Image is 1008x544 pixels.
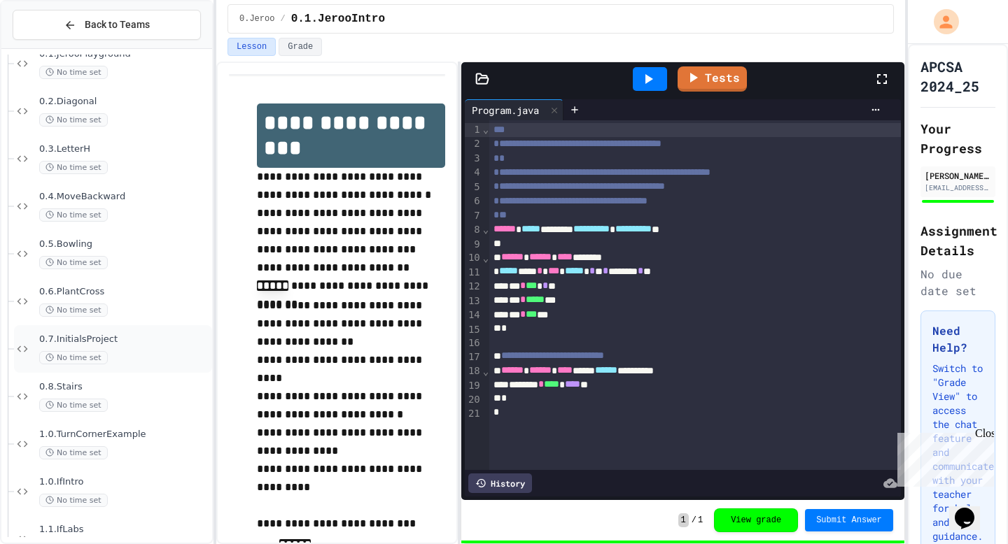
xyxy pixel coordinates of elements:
div: Program.java [465,99,563,120]
span: 0.8.Stairs [39,381,209,393]
span: Back to Teams [85,17,150,32]
span: 1 [678,513,689,527]
div: Program.java [465,103,546,117]
span: Submit Answer [816,515,882,526]
div: 20 [465,393,482,407]
span: 1.0.TurnCornerExample [39,429,209,441]
button: Grade [279,38,322,56]
span: 0.5.Bowling [39,238,209,250]
span: / [280,13,285,24]
div: 6 [465,194,482,208]
span: 1.0.IfIntro [39,476,209,488]
span: No time set [39,399,108,412]
h2: Your Progress [920,119,995,158]
span: Fold line [482,252,489,264]
iframe: chat widget [892,427,994,487]
div: 18 [465,364,482,378]
a: Tests [678,66,747,92]
div: [EMAIL_ADDRESS][DOMAIN_NAME] [925,182,991,193]
div: My Account [919,6,962,38]
div: 19 [465,379,482,393]
div: Chat with us now!Close [6,6,97,89]
h2: Assignment Details [920,221,995,260]
div: [PERSON_NAME] [PERSON_NAME] [925,169,991,182]
span: 0.1.JerooIntro [291,10,385,27]
div: 16 [465,336,482,350]
div: 12 [465,280,482,294]
span: 1.1.IfLabs [39,524,209,536]
div: 14 [465,308,482,322]
div: No due date set [920,266,995,299]
div: 7 [465,209,482,223]
span: 0.2.Diagonal [39,96,209,108]
p: Switch to "Grade View" to access the chat feature and communicate with your teacher for help and ... [932,362,983,543]
div: 2 [465,137,482,151]
div: 15 [465,323,482,337]
span: 0.6.PlantCross [39,286,209,298]
span: No time set [39,351,108,364]
div: 21 [465,407,482,421]
div: History [468,473,532,493]
span: No time set [39,161,108,174]
h1: APCSA 2024_25 [920,57,995,96]
div: 10 [465,251,482,265]
div: 5 [465,180,482,194]
button: Back to Teams [13,10,201,40]
span: Fold line [482,124,489,135]
span: No time set [39,303,108,317]
div: 11 [465,266,482,280]
span: 1 [698,515,703,526]
span: No time set [39,113,108,127]
button: Submit Answer [805,509,893,531]
span: 0.Jeroo [239,13,274,24]
span: Fold line [482,224,489,235]
span: 0.1.JerooPlayground [39,48,209,60]
span: No time set [39,446,108,459]
div: 17 [465,350,482,364]
div: 9 [465,238,482,252]
h3: Need Help? [932,322,983,356]
span: No time set [39,208,108,222]
span: 0.4.MoveBackward [39,191,209,203]
div: 13 [465,294,482,308]
iframe: chat widget [949,488,994,530]
span: 0.3.LetterH [39,143,209,155]
span: No time set [39,494,108,507]
div: 8 [465,223,482,237]
div: 3 [465,152,482,166]
button: Lesson [227,38,276,56]
button: View grade [714,508,798,532]
div: 4 [465,166,482,180]
div: 1 [465,123,482,137]
span: No time set [39,66,108,79]
span: Fold line [482,366,489,377]
span: 0.7.InitialsProject [39,334,209,345]
span: / [692,515,696,526]
span: No time set [39,256,108,269]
